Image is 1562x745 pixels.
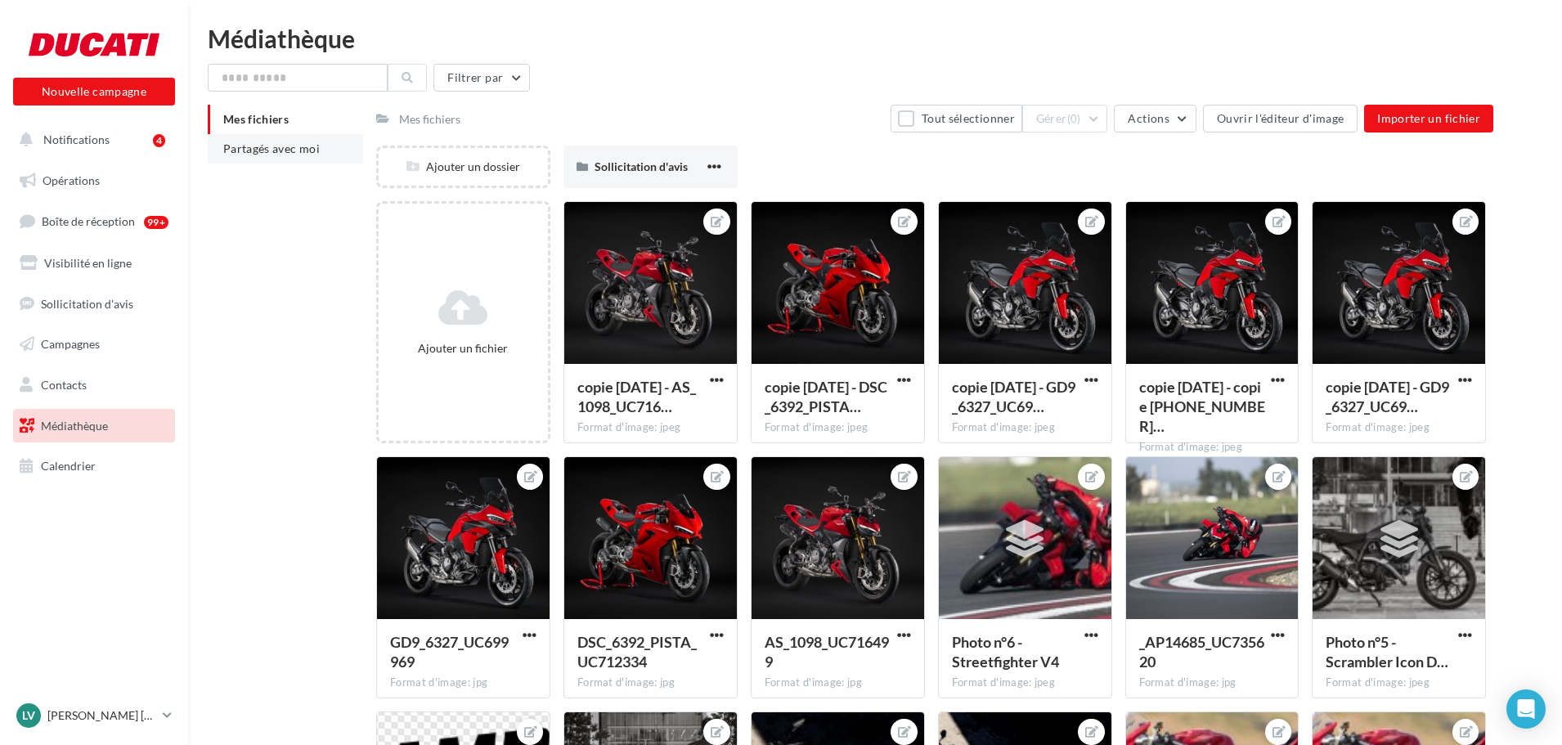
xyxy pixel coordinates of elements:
button: Importer un fichier [1364,105,1493,132]
div: Format d'image: jpeg [1326,675,1472,690]
div: Ajouter un dossier [379,159,548,175]
div: 4 [153,134,165,147]
span: copie 22-07-2025 - DSC_6392_PISTA_UC712334 [765,378,887,415]
div: Format d'image: jpg [1139,675,1286,690]
span: Campagnes [41,337,100,351]
a: Sollicitation d'avis [10,287,178,321]
div: Format d'image: jpeg [577,420,724,435]
span: Visibilité en ligne [44,256,132,270]
span: copie 22-07-2025 - copie 22-07-2025 - GD9_6327_UC699969 [1139,378,1265,435]
div: Format d'image: jpeg [1326,420,1472,435]
span: AS_1098_UC716499 [765,633,889,671]
a: Opérations [10,164,178,198]
button: Notifications 4 [10,123,172,157]
div: Format d'image: jpg [765,675,911,690]
span: copie 22-07-2025 - GD9_6327_UC699969 [952,378,1075,415]
span: Mes fichiers [223,112,289,126]
span: _AP14685_UC735620 [1139,633,1264,671]
span: Importer un fichier [1377,111,1480,125]
span: copie 22-07-2025 - AS_1098_UC716499 [577,378,696,415]
a: Calendrier [10,449,178,483]
span: (0) [1067,112,1081,125]
a: Campagnes [10,327,178,361]
span: Photo n°6 - Streetfighter V4 [952,633,1059,671]
div: Format d'image: jpeg [765,420,911,435]
span: Opérations [43,173,100,187]
div: Open Intercom Messenger [1506,689,1546,729]
div: Format d'image: jpg [577,675,724,690]
span: Sollicitation d'avis [41,296,133,310]
div: 99+ [144,216,168,229]
a: Boîte de réception99+ [10,204,178,239]
button: Actions [1114,105,1196,132]
span: Lv [22,707,35,724]
span: Sollicitation d'avis [595,159,688,173]
a: Visibilité en ligne [10,246,178,280]
button: Gérer(0) [1022,105,1108,132]
span: GD9_6327_UC699969 [390,633,509,671]
span: Médiathèque [41,419,108,433]
div: Médiathèque [208,26,1542,51]
span: Partagés avec moi [223,141,320,155]
button: Ouvrir l'éditeur d'image [1203,105,1358,132]
span: Calendrier [41,459,96,473]
div: Ajouter un fichier [385,340,541,357]
span: DSC_6392_PISTA_UC712334 [577,633,697,671]
p: [PERSON_NAME] [PERSON_NAME] [47,707,156,724]
span: Boîte de réception [42,214,135,228]
button: Tout sélectionner [891,105,1021,132]
button: Filtrer par [433,64,530,92]
div: Format d'image: jpeg [1139,440,1286,455]
span: Photo n°5 - Scrambler Icon Dark [1326,633,1448,671]
button: Nouvelle campagne [13,78,175,105]
span: Actions [1128,111,1169,125]
span: Contacts [41,378,87,392]
span: copie 22-07-2025 - GD9_6327_UC699969 [1326,378,1449,415]
div: Format d'image: jpeg [952,420,1098,435]
a: Médiathèque [10,409,178,443]
div: Format d'image: jpg [390,675,536,690]
span: Notifications [43,132,110,146]
div: Format d'image: jpeg [952,675,1098,690]
div: Mes fichiers [399,111,460,128]
a: Lv [PERSON_NAME] [PERSON_NAME] [13,700,175,731]
a: Contacts [10,368,178,402]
